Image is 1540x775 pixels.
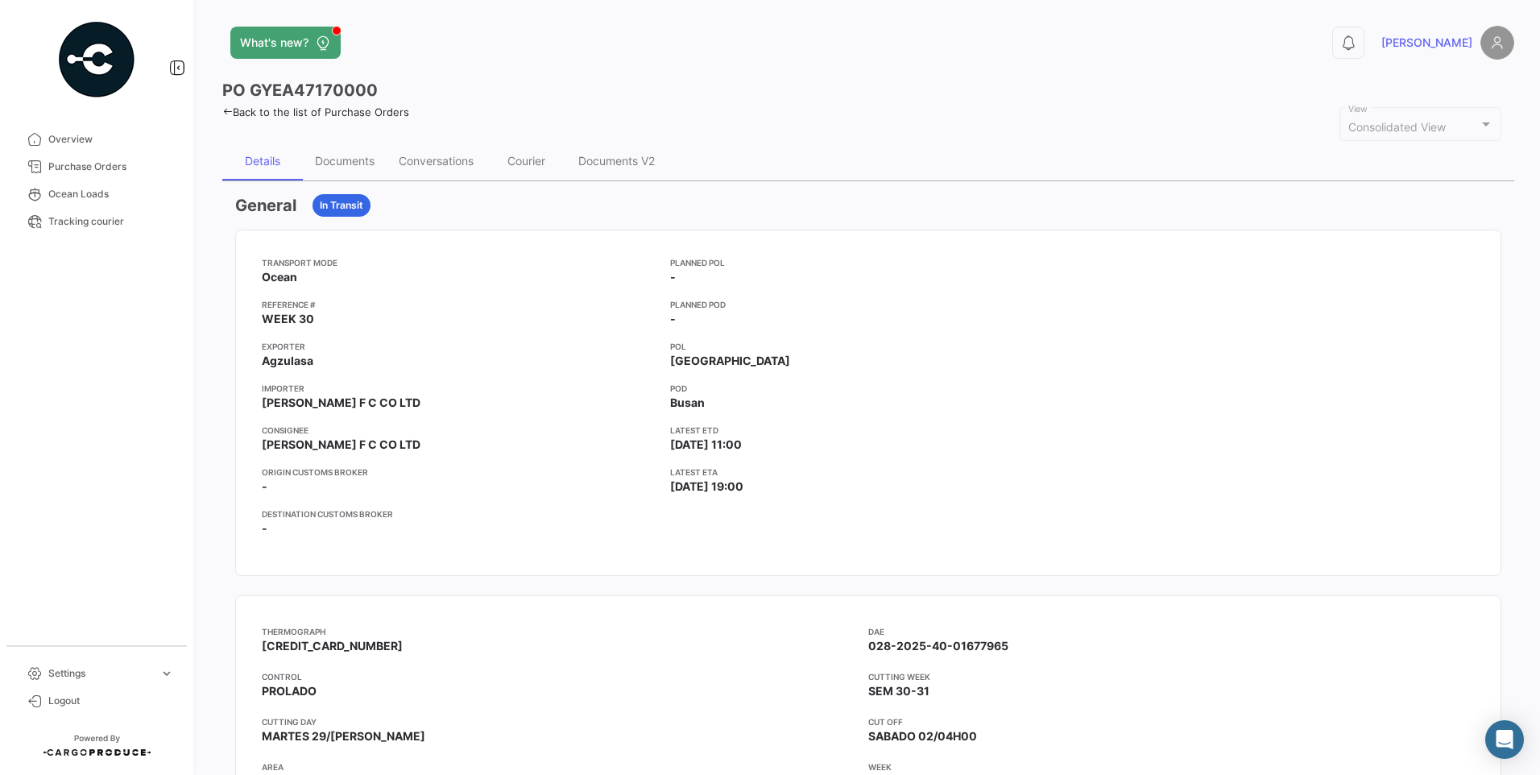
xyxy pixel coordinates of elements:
span: [GEOGRAPHIC_DATA] [670,353,790,369]
div: Documents V2 [578,154,655,168]
app-card-info-title: POD [670,382,1066,395]
app-card-info-title: Planned POL [670,256,1066,269]
a: Ocean Loads [13,180,180,208]
span: Agzulasa [262,353,313,369]
span: - [670,311,676,327]
span: SABADO 02/04H00 [868,729,977,743]
app-card-info-title: AREA [262,760,868,773]
span: Purchase Orders [48,160,174,174]
app-card-info-title: Planned POD [670,298,1066,311]
a: Tracking courier [13,208,180,235]
app-card-info-title: Importer [262,382,657,395]
div: Courier [507,154,545,168]
mat-select-trigger: Consolidated View [1348,120,1446,134]
a: Overview [13,126,180,153]
span: [DATE] 19:00 [670,479,743,495]
span: Ocean [262,269,297,285]
span: Busan [670,395,705,411]
span: - [262,479,267,495]
h3: PO GYEA47170000 [222,79,378,102]
app-card-info-title: Latest ETA [670,466,1066,479]
app-card-info-title: Destination Customs Broker [262,508,657,520]
span: WEEK 30 [262,311,314,327]
app-card-info-title: Consignee [262,424,657,437]
app-card-info-title: THERMOGRAPH [262,625,868,638]
span: In Transit [320,198,363,213]
span: [CREDIT_CARD_NUMBER] [262,639,403,653]
app-card-info-title: CUTTING WEEK [868,670,1475,683]
span: Tracking courier [48,214,174,229]
app-card-info-title: POL [670,340,1066,353]
span: [DATE] 11:00 [670,437,742,453]
span: Settings [48,666,153,681]
a: Back to the list of Purchase Orders [222,106,409,118]
span: [PERSON_NAME] F C CO LTD [262,395,420,411]
app-card-info-title: Latest ETD [670,424,1066,437]
span: - [262,520,267,537]
span: Logout [48,694,174,708]
span: [PERSON_NAME] [1381,35,1472,51]
span: expand_more [159,666,174,681]
app-card-info-title: Origin Customs Broker [262,466,657,479]
span: SEM 30-31 [868,684,929,698]
app-card-info-title: CONTROL [262,670,868,683]
h3: General [235,194,296,217]
a: Purchase Orders [13,153,180,180]
span: PROLADO [262,684,317,698]
app-card-info-title: Transport mode [262,256,657,269]
span: Ocean Loads [48,187,174,201]
img: powered-by.png [56,19,137,100]
app-card-info-title: Exporter [262,340,657,353]
div: Conversations [399,154,474,168]
app-card-info-title: Reference # [262,298,657,311]
span: What's new? [240,35,308,51]
app-card-info-title: CUTTING DAY [262,715,868,728]
span: - [670,269,676,285]
span: MARTES 29/[PERSON_NAME] [262,729,425,743]
div: Details [245,154,280,168]
app-card-info-title: WEEK [868,760,1475,773]
img: placeholder-user.png [1480,26,1514,60]
button: What's new? [230,27,341,59]
span: Overview [48,132,174,147]
div: Documents [315,154,375,168]
div: Abrir Intercom Messenger [1485,720,1524,759]
app-card-info-title: CUT OFF [868,715,1475,728]
span: 028-2025-40-01677965 [868,639,1008,653]
span: [PERSON_NAME] F C CO LTD [262,437,420,453]
app-card-info-title: DAE [868,625,1475,638]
